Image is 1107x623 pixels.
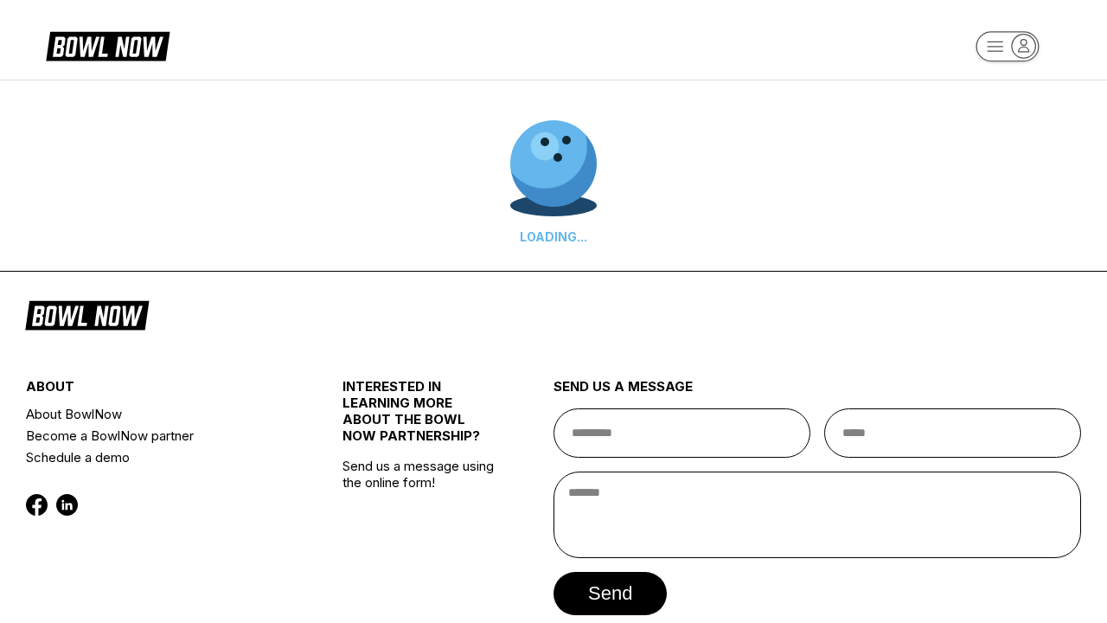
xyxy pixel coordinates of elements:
[553,572,667,615] button: send
[26,425,290,446] a: Become a BowlNow partner
[26,403,290,425] a: About BowlNow
[553,378,1081,408] div: send us a message
[26,378,290,403] div: about
[342,378,501,458] div: INTERESTED IN LEARNING MORE ABOUT THE BOWL NOW PARTNERSHIP?
[26,446,290,468] a: Schedule a demo
[510,229,597,244] div: LOADING...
